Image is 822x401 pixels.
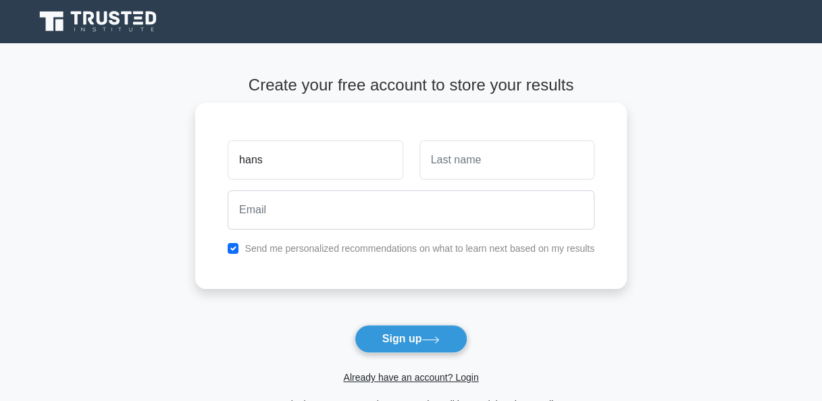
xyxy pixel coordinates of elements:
[228,140,403,180] input: First name
[245,243,594,254] label: Send me personalized recommendations on what to learn next based on my results
[343,372,478,383] a: Already have an account? Login
[195,76,627,95] h4: Create your free account to store your results
[419,140,594,180] input: Last name
[355,325,468,353] button: Sign up
[228,190,594,230] input: Email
